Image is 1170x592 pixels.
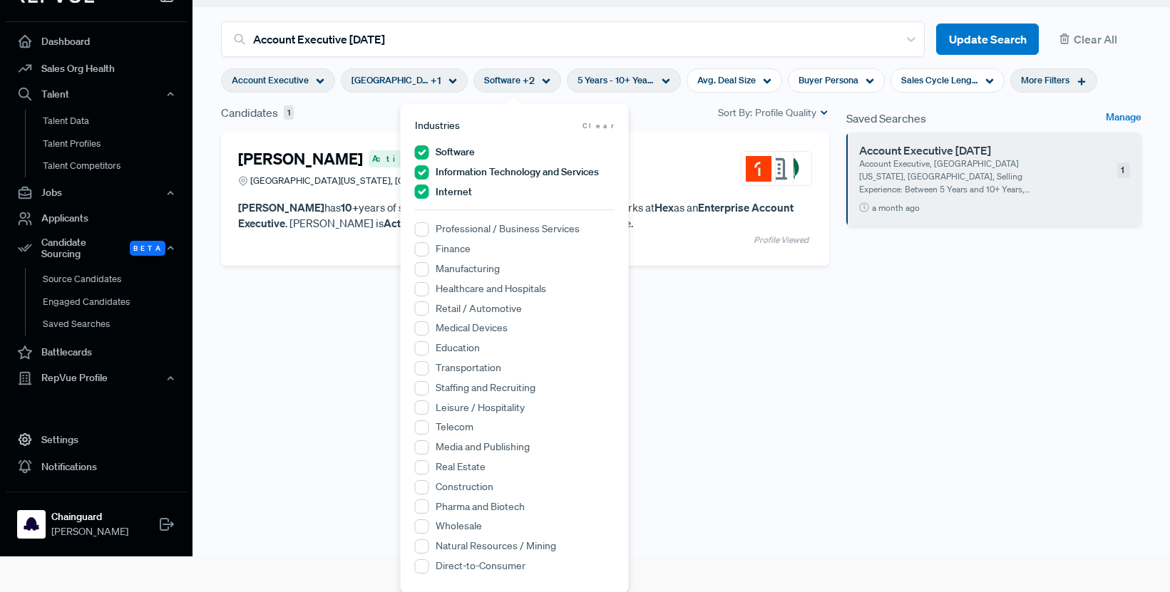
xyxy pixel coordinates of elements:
[6,492,187,545] a: ChainguardChainguard[PERSON_NAME]
[755,105,816,120] span: Profile Quality
[901,73,978,87] span: Sales Cycle Length
[436,222,580,237] label: Professional / Business Services
[25,133,206,155] a: Talent Profiles
[846,110,926,127] span: Saved Searches
[238,200,324,214] strong: [PERSON_NAME]
[238,150,363,168] h4: [PERSON_NAME]
[51,524,128,539] span: [PERSON_NAME]
[51,509,128,524] strong: Chainguard
[341,200,359,214] strong: 10+
[238,199,812,232] p: has years of sales experience. [PERSON_NAME] currently works at as an . [PERSON_NAME] is looking ...
[436,440,530,455] label: Media and Publishing
[799,73,858,87] span: Buyer Persona
[1021,73,1069,87] span: More Filters
[6,339,187,366] a: Battlecards
[415,118,460,133] span: Industries
[436,145,475,160] label: Software
[130,241,165,256] span: Beta
[1106,110,1141,127] a: Manage
[6,181,187,205] button: Jobs
[6,453,187,480] a: Notifications
[284,105,294,120] span: 1
[436,242,471,256] label: Finance
[436,479,493,494] label: Construction
[436,420,473,435] label: Telecom
[6,55,187,82] a: Sales Org Health
[1117,162,1130,178] span: 1
[578,73,655,87] span: 5 Years - 10+ Years
[221,104,278,121] span: Candidates
[436,499,525,514] label: Pharma and Biotech
[250,174,486,187] span: [GEOGRAPHIC_DATA][US_STATE], [GEOGRAPHIC_DATA]
[6,426,187,453] a: Settings
[436,380,535,395] label: Staffing and Recruiting
[718,105,829,120] div: Sort By:
[436,341,480,355] label: Education
[25,268,206,291] a: Source Candidates
[859,144,1084,157] h6: Account Executive [DATE]
[523,73,535,88] span: + 2
[232,73,309,87] span: Account Executive
[655,200,674,214] strong: Hex
[436,519,482,534] label: Wholesale
[436,400,525,415] label: Leisure / Hospitality
[436,459,486,474] label: Real Estate
[6,205,187,232] a: Applicants
[25,155,206,177] a: Talent Competitors
[746,156,771,182] img: Intenseye
[25,291,206,313] a: Engaged Candidates
[25,110,206,133] a: Talent Data
[6,232,187,265] div: Candidate Sourcing
[6,232,187,265] button: Candidate Sourcing Beta
[781,156,807,182] img: MongoDB
[436,301,522,316] label: Retail / Automotive
[859,157,1062,196] p: Account Executive, [GEOGRAPHIC_DATA][US_STATE], [GEOGRAPHIC_DATA], Selling Experience: Between 5 ...
[583,120,615,131] span: Clear
[436,360,501,375] label: Transportation
[436,539,556,554] label: Natural Resources / Mining
[6,82,187,106] button: Talent
[351,73,429,87] span: [GEOGRAPHIC_DATA][US_STATE], [GEOGRAPHIC_DATA]
[936,24,1039,56] button: Update Search
[369,150,520,167] span: Actively Looking
[6,28,187,55] a: Dashboard
[436,281,546,296] label: Healthcare and Hospitals
[436,321,508,336] label: Medical Devices
[20,513,43,536] img: Chainguard
[436,559,525,573] label: Direct-to-Consumer
[1050,24,1141,56] button: Clear All
[484,73,520,87] span: Software
[436,185,472,199] label: Internet
[872,202,920,214] span: a month ago
[238,232,812,249] article: Profile Viewed
[431,73,441,88] span: + 1
[436,261,500,276] label: Manufacturing
[436,165,599,180] label: Information Technology and Services
[6,366,187,390] button: RepVue Profile
[384,216,424,230] strong: Actively
[25,313,206,336] a: Saved Searches
[697,73,756,87] span: Avg. Deal Size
